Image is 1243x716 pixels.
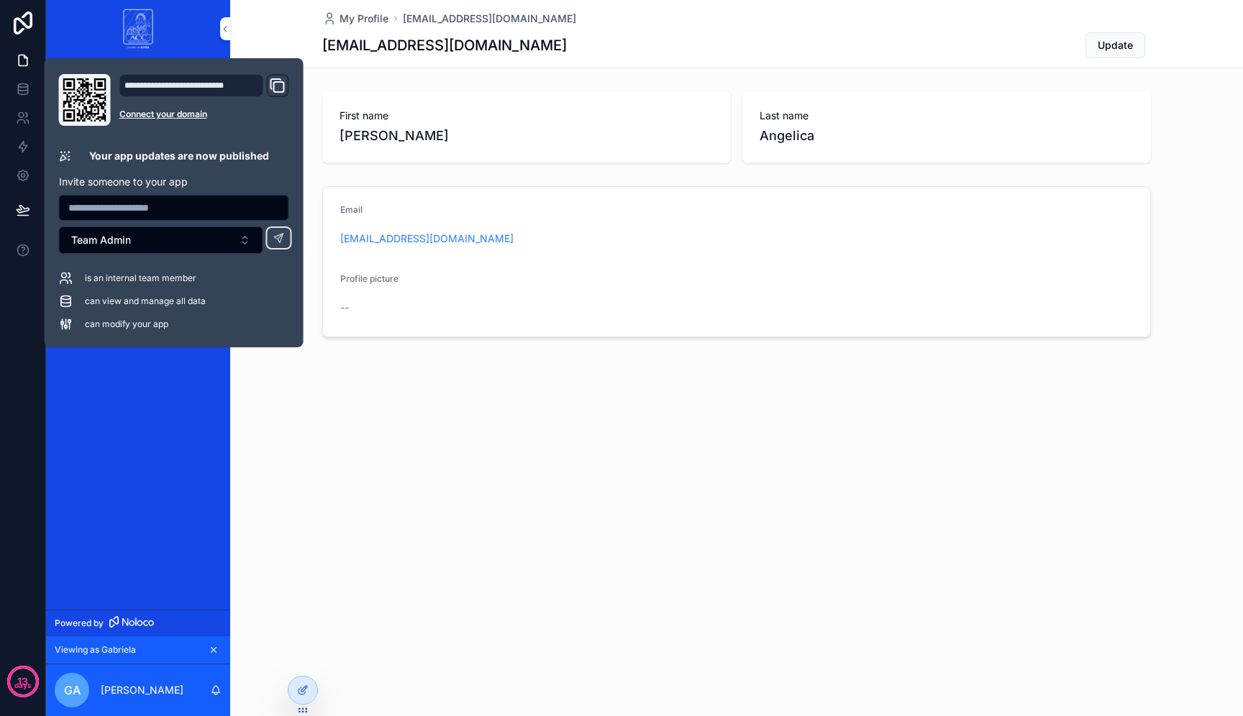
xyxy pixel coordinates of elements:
span: Viewing as Gabriela [55,644,136,656]
a: [EMAIL_ADDRESS][DOMAIN_NAME] [340,231,514,246]
span: Update [1098,38,1133,52]
p: Invite someone to your app [59,175,289,189]
span: can view and manage all data [85,295,206,307]
span: Email [340,204,363,215]
span: Team Admin [71,233,131,247]
span: can modify your app [85,318,168,330]
p: Your app updates are now published [89,149,269,163]
span: Powered by [55,618,104,629]
button: Select Button [59,226,263,254]
h1: [EMAIL_ADDRESS][DOMAIN_NAME] [322,35,567,55]
p: [PERSON_NAME] [101,683,183,697]
span: GA [64,681,81,699]
p: 13 [17,674,28,689]
a: Powered by [46,610,230,636]
span: My Profile [340,12,388,26]
a: Connect your domain [119,109,289,120]
div: Domain and Custom Link [119,74,289,126]
span: Last name [760,109,1134,123]
a: My Profile [322,12,388,26]
span: Profile picture [340,273,399,284]
span: -- [340,300,349,315]
span: Angelica [760,126,1134,146]
div: scrollable content [46,58,230,83]
a: [EMAIL_ADDRESS][DOMAIN_NAME] [403,12,576,26]
button: Update [1085,32,1145,58]
p: days [14,680,32,692]
span: First name [340,109,714,123]
span: [PERSON_NAME] [340,126,714,146]
span: is an internal team member [85,272,196,284]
